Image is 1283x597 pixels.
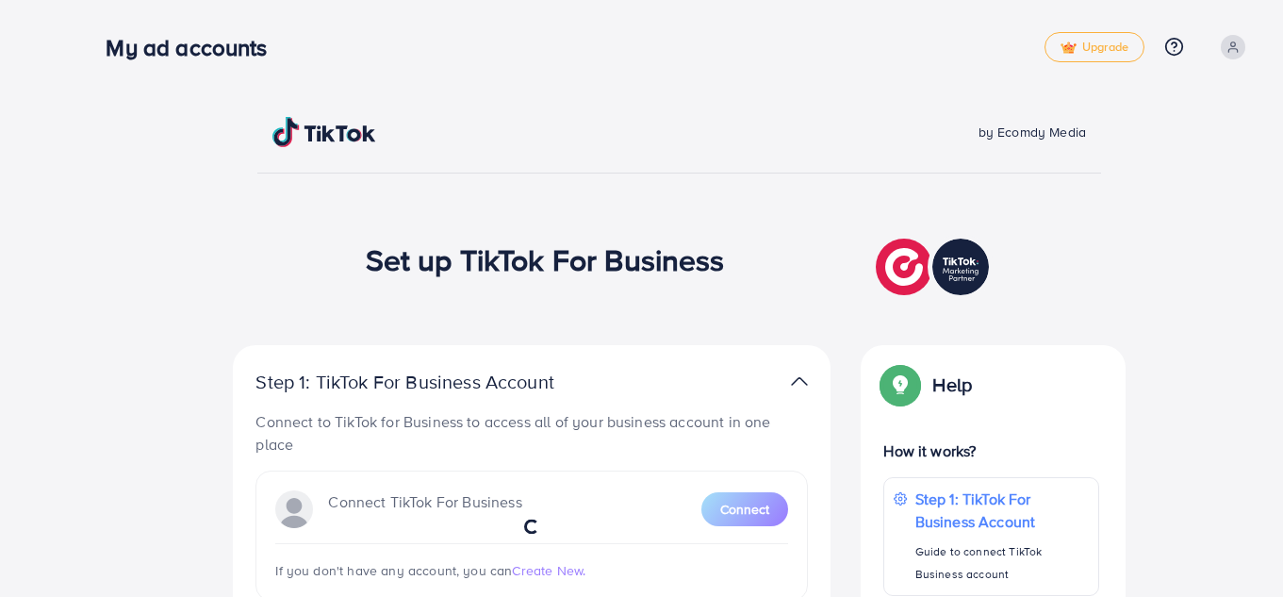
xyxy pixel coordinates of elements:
[932,373,972,396] p: Help
[366,241,725,277] h1: Set up TikTok For Business
[791,368,808,395] img: TikTok partner
[1061,41,1128,55] span: Upgrade
[883,368,917,402] img: Popup guide
[1044,32,1144,62] a: tickUpgrade
[883,439,1098,462] p: How it works?
[915,488,1089,533] p: Step 1: TikTok For Business Account
[1061,41,1077,55] img: tick
[255,371,614,393] p: Step 1: TikTok For Business Account
[272,117,376,147] img: TikTok
[876,234,994,300] img: TikTok partner
[979,123,1086,141] span: by Ecomdy Media
[106,34,282,61] h3: My ad accounts
[915,540,1089,586] p: Guide to connect TikTok Business account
